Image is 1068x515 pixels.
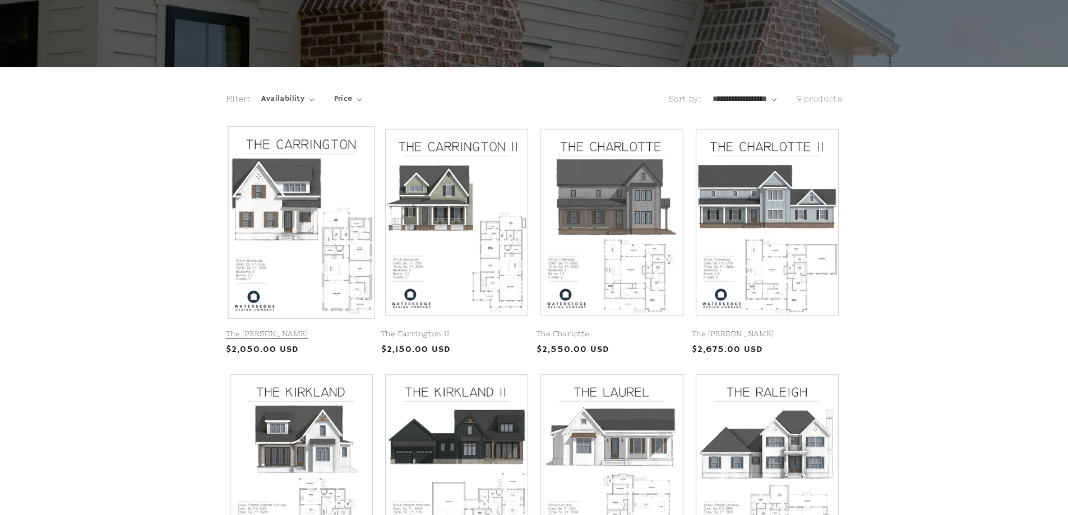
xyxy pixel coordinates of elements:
span: Price [334,93,353,105]
summary: Availability (0 selected) [261,93,314,105]
summary: Price [334,93,363,105]
span: Availability [261,93,304,105]
h2: Filter: [226,93,251,105]
span: 9 products [797,94,843,103]
a: The [PERSON_NAME] [226,330,377,339]
a: The [PERSON_NAME] [692,330,843,339]
a: The Charlotte [537,330,687,339]
a: The Carrington II [381,330,532,339]
label: Sort by: [669,94,701,103]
